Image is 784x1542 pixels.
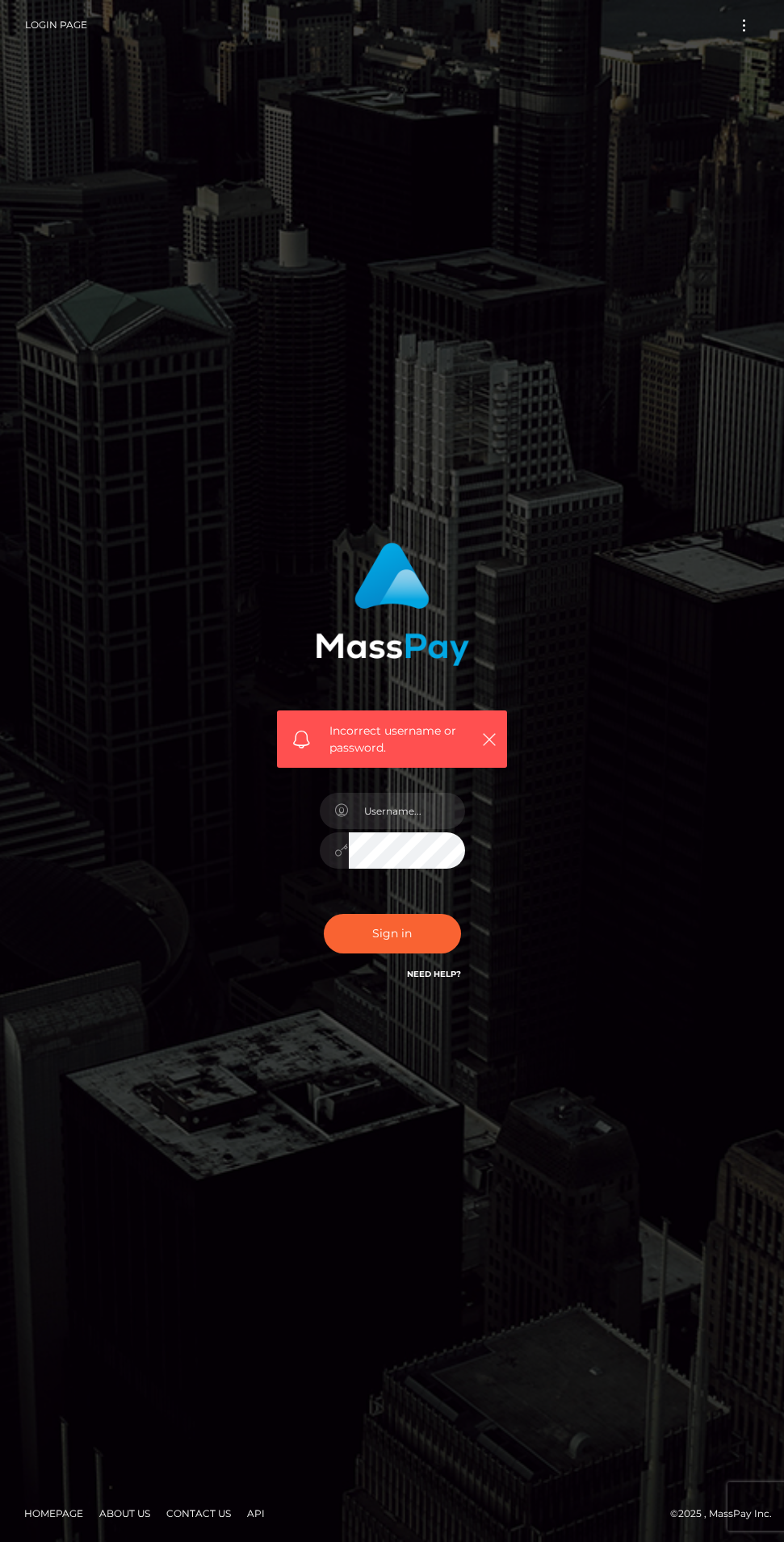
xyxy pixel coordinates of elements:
a: Homepage [18,1501,90,1526]
a: API [241,1501,271,1526]
a: Need Help? [407,969,461,979]
img: MassPay Login [316,543,469,666]
a: About Us [93,1501,157,1526]
div: © 2025 , MassPay Inc. [12,1505,772,1523]
input: Username... [349,793,465,829]
a: Login Page [25,8,87,42]
span: Incorrect username or password. [329,723,473,756]
a: Contact Us [160,1501,237,1526]
button: Toggle navigation [729,15,759,36]
button: Sign in [324,914,461,953]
